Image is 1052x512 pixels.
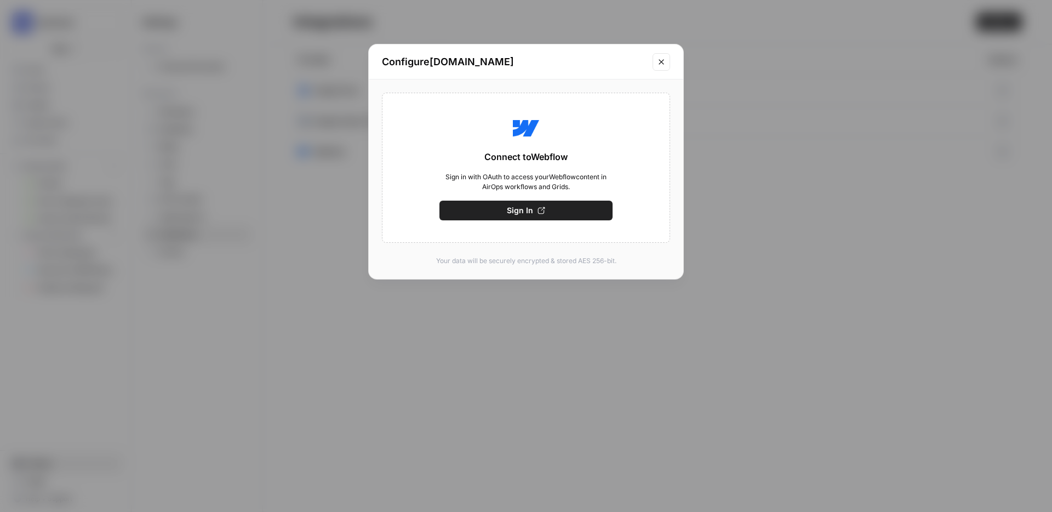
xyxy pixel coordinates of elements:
h2: Configure [DOMAIN_NAME] [382,54,646,70]
p: Your data will be securely encrypted & stored AES 256-bit. [382,256,670,266]
button: Sign In [439,201,613,220]
span: Sign In [507,205,533,216]
img: Webflow [513,115,539,141]
span: Sign in with OAuth to access your Webflow content in AirOps workflows and Grids. [439,172,613,192]
button: Close modal [653,53,670,71]
span: Connect to Webflow [484,150,568,163]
